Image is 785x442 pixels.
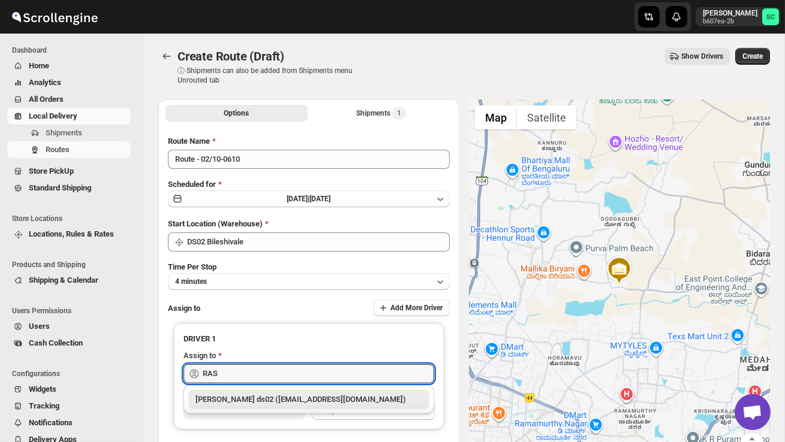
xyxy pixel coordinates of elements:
[29,95,64,104] span: All Orders
[29,229,114,238] span: Locations, Rules & Rates
[10,2,100,32] img: ScrollEngine
[29,276,98,284] span: Shipping & Calendar
[29,166,74,175] span: Store PickUp
[7,226,131,243] button: Locations, Rules & Rates
[178,66,366,85] p: ⓘ Shipments can also be added from Shipments menu Unrouted tab
[187,232,450,252] input: Search location
[29,61,49,70] span: Home
[703,8,757,18] p: [PERSON_NAME]
[664,48,730,65] button: Show Drivers
[310,105,452,122] button: Selected Shipments
[184,390,434,409] li: Rashidul ds02 (vaseno4694@minduls.com)
[29,338,83,347] span: Cash Collection
[168,150,450,169] input: Eg: Bengaluru Route
[735,48,770,65] button: Create
[46,145,70,154] span: Routes
[29,418,73,427] span: Notifications
[158,48,175,65] button: Routes
[168,304,200,313] span: Assign to
[7,335,131,352] button: Cash Collection
[310,195,331,203] span: [DATE]
[168,180,216,189] span: Scheduled for
[178,49,284,63] span: Create Route (Draft)
[12,306,136,316] span: Users Permissions
[517,105,576,129] button: Show satellite imagery
[168,273,450,290] button: 4 minutes
[696,7,780,26] button: User menu
[681,52,723,61] span: Show Drivers
[7,414,131,431] button: Notifications
[29,111,77,120] span: Local Delivery
[287,195,310,203] span: [DATE] |
[7,141,131,158] button: Routes
[390,303,443,313] span: Add More Driver
[29,385,56,393] span: Widgets
[12,369,136,379] span: Configurations
[12,260,136,270] span: Products and Shipping
[7,272,131,289] button: Shipping & Calendar
[7,125,131,141] button: Shipments
[7,91,131,108] button: All Orders
[175,277,207,286] span: 4 minutes
[29,401,59,410] span: Tracking
[224,108,249,118] span: Options
[12,46,136,55] span: Dashboard
[46,128,82,137] span: Shipments
[203,364,434,383] input: Search assignee
[766,13,775,21] text: SC
[7,398,131,414] button: Tracking
[166,105,308,122] button: All Route Options
[168,190,450,207] button: [DATE]|[DATE]
[184,350,216,362] div: Assign to
[168,262,216,271] span: Time Per Stop
[374,299,450,316] button: Add More Driver
[168,219,263,228] span: Start Location (Warehouse)
[7,381,131,398] button: Widgets
[735,394,771,430] div: Open chat
[762,8,779,25] span: Sanjay chetri
[29,183,91,192] span: Standard Shipping
[7,74,131,91] button: Analytics
[475,105,517,129] button: Show street map
[356,107,406,119] div: Shipments
[397,108,401,118] span: 1
[7,318,131,335] button: Users
[29,322,50,331] span: Users
[742,52,763,61] span: Create
[703,18,757,25] p: b607ea-2b
[168,137,210,146] span: Route Name
[184,333,434,345] h3: DRIVER 1
[12,214,136,223] span: Store Locations
[29,78,61,87] span: Analytics
[7,57,131,74] button: Home
[196,393,422,405] div: [PERSON_NAME] ds02 ([EMAIL_ADDRESS][DOMAIN_NAME])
